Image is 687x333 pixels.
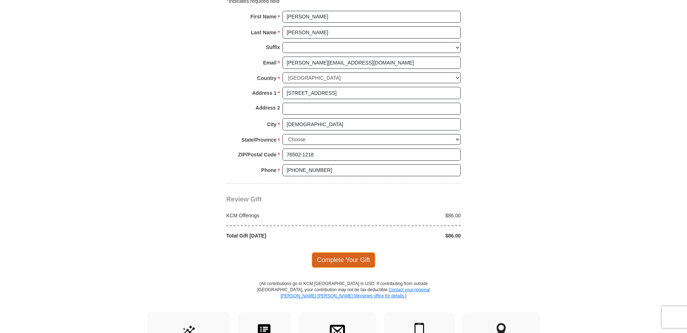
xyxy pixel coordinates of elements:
strong: Last Name [251,27,277,37]
strong: Suffix [266,42,280,52]
p: (All contributions go to KCM [GEOGRAPHIC_DATA] in USD. If contributing from outside [GEOGRAPHIC_D... [257,281,430,312]
a: Contact your regional [PERSON_NAME] [PERSON_NAME] Ministries office for details. [280,287,430,298]
span: Complete Your Gift [312,252,376,267]
strong: City [267,119,276,129]
strong: ZIP/Postal Code [238,150,277,160]
span: Review Gift [226,196,262,203]
strong: State/Province [241,135,276,145]
strong: First Name [250,12,276,22]
div: Total Gift [DATE] [223,232,344,239]
strong: Phone [261,165,277,175]
strong: Address 2 [255,103,280,113]
strong: Address 1 [252,88,277,98]
div: $86.00 [343,212,465,219]
strong: Country [257,73,277,83]
strong: Email [263,58,276,68]
div: KCM Offerings [223,212,344,219]
div: $86.00 [343,232,465,239]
